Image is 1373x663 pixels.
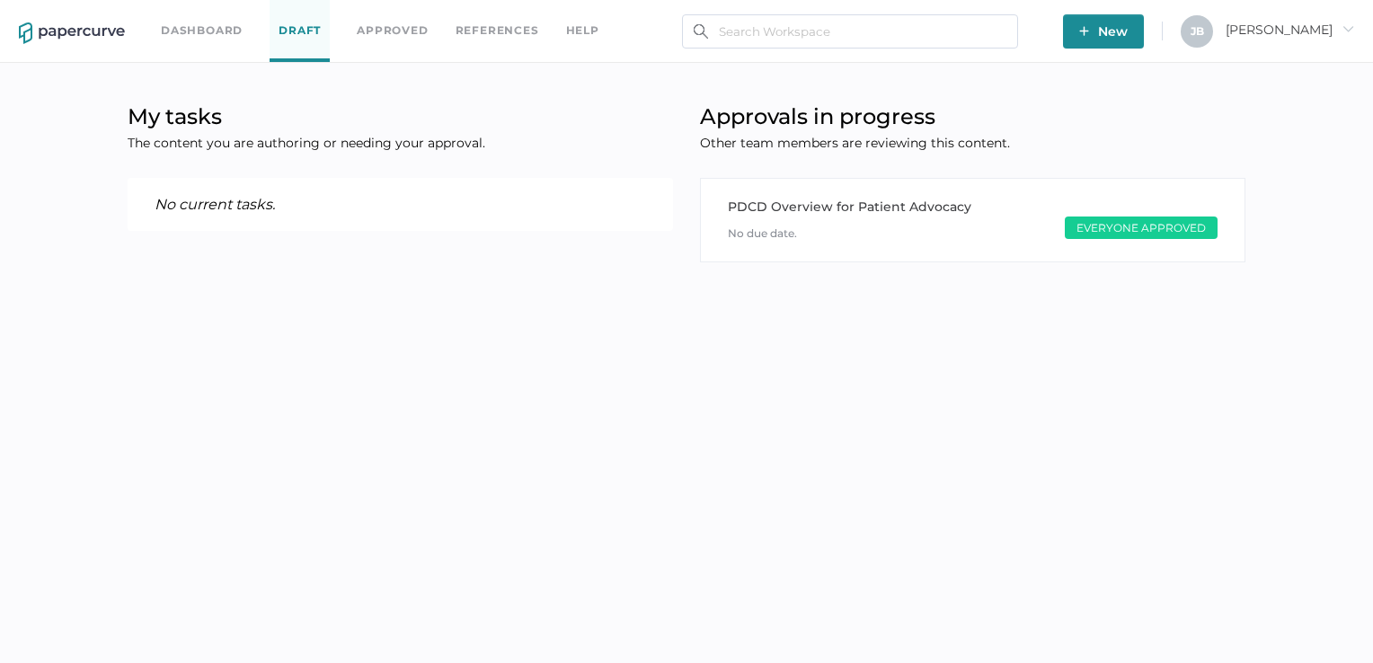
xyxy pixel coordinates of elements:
[128,103,673,129] h1: My tasks
[682,14,1018,49] input: Search Workspace
[128,135,485,151] span: The content you are authoring or needing your approval.
[700,178,1245,262] a: PDCD Overview for Patient AdvocacyNo due date.Everyone Approved
[728,224,797,243] div: No due date.
[19,22,125,44] img: papercurve-logo-colour.7244d18c.svg
[728,197,971,217] div: PDCD Overview for Patient Advocacy
[700,103,1010,129] h1: Approvals in progress
[1063,14,1144,49] button: New
[357,21,428,40] a: Approved
[694,24,708,39] img: search.bf03fe8b.svg
[1226,22,1354,38] span: [PERSON_NAME]
[456,21,539,40] a: References
[161,21,243,40] a: Dashboard
[1191,24,1204,38] span: J B
[1065,217,1218,239] div: Everyone Approved
[1079,14,1128,49] span: New
[1342,22,1354,35] i: arrow_right
[566,21,599,40] div: help
[128,178,673,231] em: No current tasks.
[700,135,1010,151] span: Other team members are reviewing this content.
[1079,26,1089,36] img: plus-white.e19ec114.svg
